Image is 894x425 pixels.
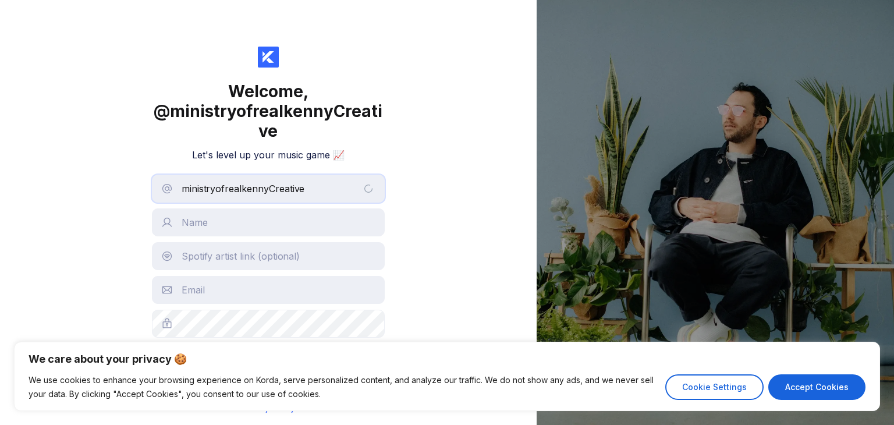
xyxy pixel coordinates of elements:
div: Welcome, [152,82,385,141]
span: @ [154,101,170,121]
input: Spotify artist link (optional) [152,242,385,270]
button: Cookie Settings [665,374,764,400]
input: Email [152,276,385,304]
h2: Let's level up your music game 📈 [192,149,345,161]
input: Name [152,208,385,236]
p: We care about your privacy 🍪 [29,352,865,366]
p: We use cookies to enhance your browsing experience on Korda, serve personalized content, and anal... [29,373,657,401]
span: ministryofrealkennyCreative [170,101,382,141]
button: Accept Cookies [768,374,865,400]
input: Username [152,175,385,203]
